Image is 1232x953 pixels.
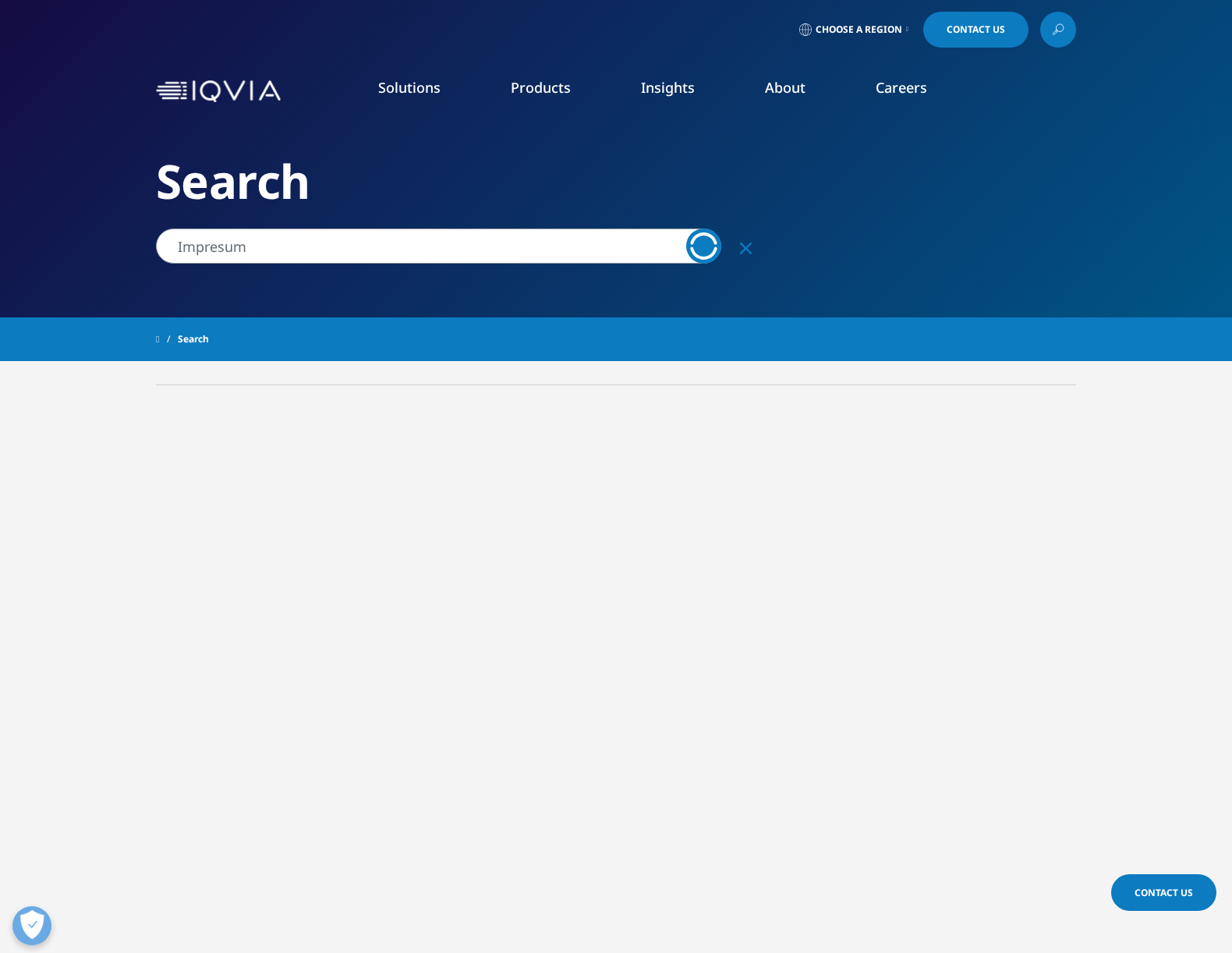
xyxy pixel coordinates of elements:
svg: Loading [688,230,720,263]
span: Choose a Region [816,23,902,36]
a: Contact Us [923,12,1028,48]
svg: Clear [740,243,752,254]
span: Contact Us [947,25,1005,34]
a: About [765,78,805,97]
img: IQVIA Healthcare Information Technology and Pharma Clinical Research Company [156,80,281,103]
a: Contact Us [1111,874,1216,911]
input: Search [156,229,721,264]
a: Solutions [378,78,441,97]
a: Careers [876,78,927,97]
span: Search [178,325,209,353]
button: Präferenzen öffnen [12,906,51,945]
a: Products [511,78,571,97]
span: Contact Us [1135,886,1193,899]
a: Insights [641,78,695,97]
h2: Search [156,152,1076,211]
a: Search [686,229,721,264]
div: Clear [727,229,764,266]
nav: Primary [287,55,1076,128]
